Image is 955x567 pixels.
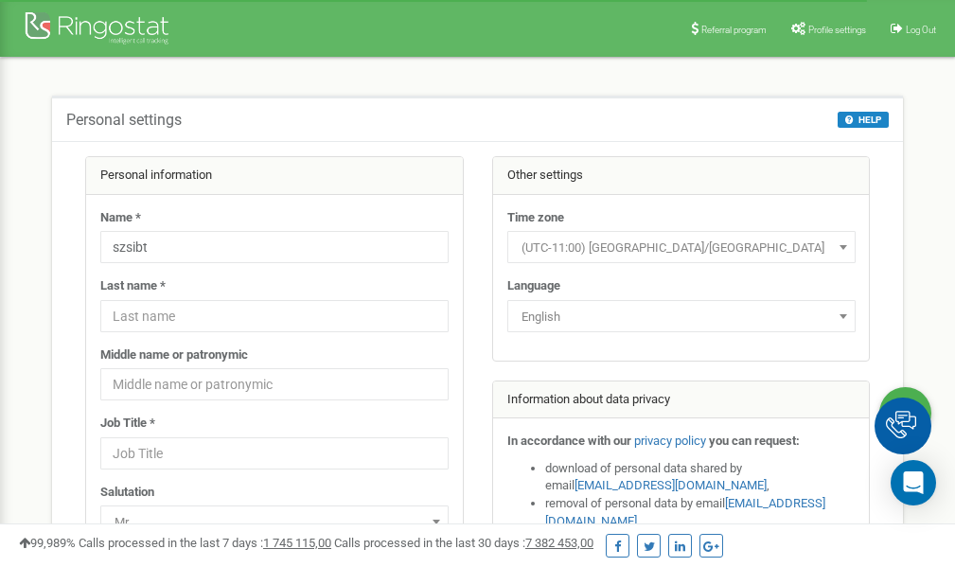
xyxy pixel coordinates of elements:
[507,434,631,448] strong: In accordance with our
[808,25,866,35] span: Profile settings
[334,536,593,550] span: Calls processed in the last 30 days :
[100,300,449,332] input: Last name
[19,536,76,550] span: 99,989%
[545,460,856,495] li: download of personal data shared by email ,
[507,300,856,332] span: English
[100,415,155,433] label: Job Title *
[100,505,449,538] span: Mr.
[906,25,936,35] span: Log Out
[634,434,706,448] a: privacy policy
[525,536,593,550] u: 7 382 453,00
[701,25,767,35] span: Referral program
[891,460,936,505] div: Open Intercom Messenger
[79,536,331,550] span: Calls processed in the last 7 days :
[66,112,182,129] h5: Personal settings
[493,157,870,195] div: Other settings
[575,478,767,492] a: [EMAIL_ADDRESS][DOMAIN_NAME]
[100,346,248,364] label: Middle name or patronymic
[838,112,889,128] button: HELP
[493,381,870,419] div: Information about data privacy
[100,231,449,263] input: Name
[545,495,856,530] li: removal of personal data by email ,
[507,209,564,227] label: Time zone
[100,277,166,295] label: Last name *
[507,231,856,263] span: (UTC-11:00) Pacific/Midway
[263,536,331,550] u: 1 745 115,00
[100,437,449,470] input: Job Title
[100,368,449,400] input: Middle name or patronymic
[107,509,442,536] span: Mr.
[514,304,849,330] span: English
[514,235,849,261] span: (UTC-11:00) Pacific/Midway
[507,277,560,295] label: Language
[86,157,463,195] div: Personal information
[709,434,800,448] strong: you can request:
[100,209,141,227] label: Name *
[100,484,154,502] label: Salutation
